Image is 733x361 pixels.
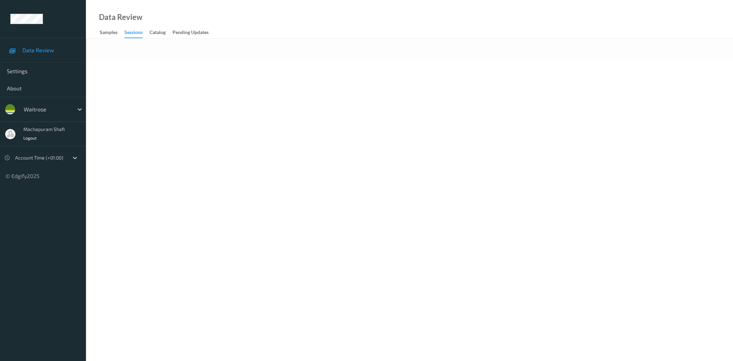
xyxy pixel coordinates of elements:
a: Samples [100,28,124,37]
a: Sessions [124,28,149,38]
div: Samples [100,29,118,37]
div: Sessions [124,29,143,38]
div: Catalog [149,29,166,37]
a: Pending Updates [173,28,215,37]
a: Catalog [149,28,173,37]
div: Data Review [99,14,142,21]
div: Pending Updates [173,29,209,37]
